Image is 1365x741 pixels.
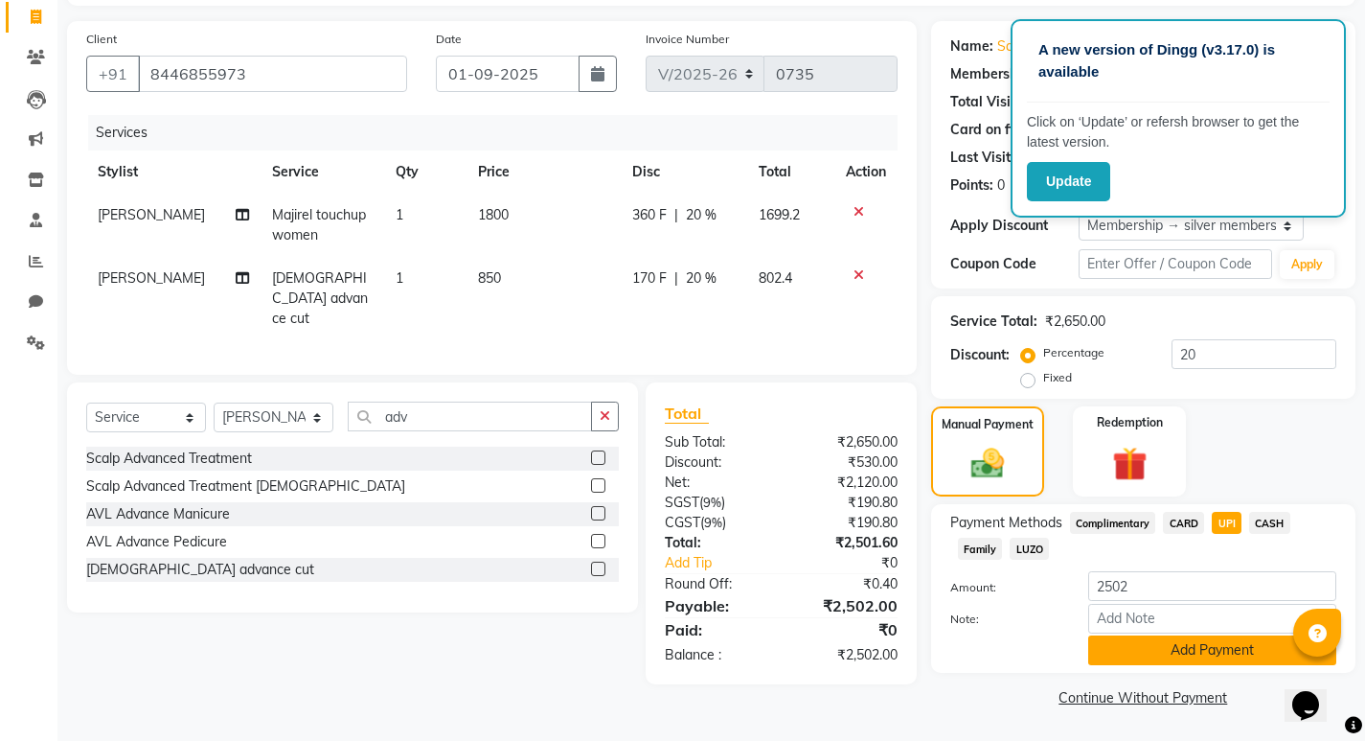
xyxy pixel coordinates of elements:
div: AVL Advance Manicure [86,504,230,524]
label: Manual Payment [942,416,1034,433]
span: [PERSON_NAME] [98,269,205,287]
div: Service Total: [950,312,1037,332]
label: Client [86,31,117,48]
span: Family [958,538,1003,560]
div: Sub Total: [650,432,781,452]
span: 1800 [478,206,509,223]
span: Payment Methods [950,513,1062,533]
div: Total Visits: [950,92,1026,112]
img: _cash.svg [961,445,1014,483]
div: Card on file: [950,120,1029,140]
th: Qty [384,151,466,194]
div: Payable: [650,594,781,617]
span: 1 [396,206,403,223]
span: CGST [665,514,700,531]
div: ₹2,502.00 [781,645,911,665]
div: Scalp Advanced Treatment [86,449,252,469]
th: Action [834,151,898,194]
div: Apply Discount [950,216,1079,236]
span: | [674,268,678,289]
span: CASH [1249,512,1290,534]
div: ₹2,650.00 [781,432,911,452]
label: Date [436,31,462,48]
span: 1699.2 [759,206,800,223]
div: Paid: [650,618,781,641]
div: ₹0.40 [781,574,911,594]
span: Complimentary [1070,512,1156,534]
label: Percentage [1043,344,1104,361]
div: Scalp Advanced Treatment [DEMOGRAPHIC_DATA] [86,476,405,497]
div: Discount: [650,452,781,473]
div: Membership: [950,64,1034,84]
span: 9% [704,515,722,530]
span: SGST [665,494,699,511]
span: 170 F [632,268,667,289]
div: ₹2,120.00 [781,473,911,493]
div: Round Off: [650,574,781,594]
div: ₹2,501.60 [781,533,911,553]
th: Service [261,151,384,194]
span: 802.4 [759,269,792,287]
span: CARD [1163,512,1204,534]
span: UPI [1212,512,1241,534]
span: 9% [703,495,721,510]
th: Stylist [86,151,261,194]
span: Total [665,404,709,424]
div: ₹2,650.00 [1045,312,1105,332]
div: Name: [950,36,993,57]
div: ( ) [650,493,781,513]
label: Amount: [936,579,1074,596]
div: ( ) [650,513,781,533]
span: 360 F [632,205,667,225]
button: Update [1027,162,1110,201]
div: ₹190.80 [781,513,911,533]
span: | [674,205,678,225]
div: ₹0 [803,553,912,573]
label: Note: [936,611,1074,628]
div: Discount: [950,345,1010,365]
div: ₹530.00 [781,452,911,473]
div: AVL Advance Pedicure [86,532,227,552]
th: Price [466,151,621,194]
div: ₹190.80 [781,493,911,513]
input: Search by Name/Mobile/Email/Code [138,56,407,92]
th: Total [747,151,834,194]
input: Add Note [1088,604,1336,634]
label: Redemption [1097,414,1163,431]
div: Total: [650,533,781,553]
a: Savita [997,36,1035,57]
div: Last Visit: [950,148,1014,168]
button: +91 [86,56,140,92]
div: ₹0 [781,618,911,641]
button: Add Payment [1088,636,1336,665]
a: Continue Without Payment [935,688,1352,708]
div: [DEMOGRAPHIC_DATA] advance cut [86,560,314,580]
input: Amount [1088,571,1336,601]
span: Majirel touchup women [272,206,366,243]
div: ₹2,502.00 [781,594,911,617]
button: Apply [1280,250,1334,279]
span: [PERSON_NAME] [98,206,205,223]
div: Points: [950,175,993,196]
th: Disc [621,151,747,194]
div: Net: [650,473,781,493]
div: Balance : [650,645,781,665]
label: Fixed [1043,369,1072,386]
span: 20 % [686,268,717,289]
img: _gift.svg [1102,443,1158,486]
span: 850 [478,269,501,287]
a: Add Tip [650,553,803,573]
iframe: chat widget [1285,664,1346,722]
div: Coupon Code [950,254,1079,274]
input: Enter Offer / Coupon Code [1079,249,1272,279]
p: A new version of Dingg (v3.17.0) is available [1038,39,1318,82]
div: Services [88,115,912,151]
span: 1 [396,269,403,287]
p: Click on ‘Update’ or refersh browser to get the latest version. [1027,112,1330,152]
span: [DEMOGRAPHIC_DATA] advance cut [272,269,368,327]
label: Invoice Number [646,31,729,48]
span: LUZO [1010,538,1049,560]
div: 0 [997,175,1005,196]
input: Search or Scan [348,402,592,431]
span: 20 % [686,205,717,225]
